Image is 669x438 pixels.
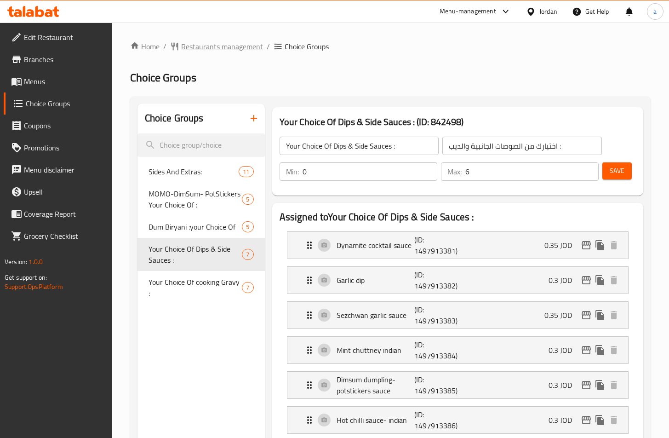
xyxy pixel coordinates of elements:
div: Choices [239,166,253,177]
button: delete [607,273,621,287]
div: Sides And Extras:11 [137,161,265,183]
a: Promotions [4,137,112,159]
li: / [163,41,166,52]
p: 0.35 JOD [544,240,579,251]
span: Upsell [24,186,104,197]
input: search [137,133,265,157]
span: 11 [239,167,253,176]
div: Expand [287,337,628,363]
h2: Assigned to Your Choice Of Dips & Side Sauces : [280,210,636,224]
a: Home [130,41,160,52]
button: delete [607,238,621,252]
span: Restaurants management [181,41,263,52]
span: Get support on: [5,271,47,283]
div: Your Choice Of cooking Gravy :7 [137,271,265,304]
button: duplicate [593,378,607,392]
p: (ID: 1497913385) [414,374,466,396]
nav: breadcrumb [130,41,651,52]
span: Choice Groups [285,41,329,52]
button: delete [607,413,621,427]
span: Coverage Report [24,208,104,219]
div: Menu-management [440,6,496,17]
a: Menu disclaimer [4,159,112,181]
span: a [653,6,657,17]
a: Grocery Checklist [4,225,112,247]
p: 0.3 JOD [549,415,579,426]
div: MOMO-DimSum- PotStickers Your Choice Of :5 [137,183,265,216]
span: Your Choice Of Dips & Side Sauces : [149,243,242,265]
p: (ID: 1497913381) [414,234,466,256]
span: 1.0.0 [29,256,43,268]
a: Coupons [4,115,112,137]
button: edit [579,378,593,392]
li: Expand [280,298,636,333]
p: Min: [286,166,299,177]
div: Choices [242,221,253,232]
p: 0.3 JOD [549,380,579,391]
button: delete [607,378,621,392]
button: Save [602,162,632,179]
a: Upsell [4,181,112,203]
button: edit [579,238,593,252]
p: 0.35 JOD [544,310,579,321]
span: Version: [5,256,27,268]
p: Max: [447,166,462,177]
div: Choices [242,249,253,260]
div: Expand [287,232,628,259]
p: Dynamite cocktail sauce [337,240,414,251]
div: Expand [287,407,628,433]
span: 5 [242,195,253,204]
button: duplicate [593,238,607,252]
span: Sides And Extras: [149,166,239,177]
span: Your Choice Of cooking Gravy : [149,277,242,299]
p: Dimsum dumpling-potstickers sauce [337,374,414,396]
a: Edit Restaurant [4,26,112,48]
button: edit [579,413,593,427]
p: 0.3 JOD [549,275,579,286]
button: duplicate [593,308,607,322]
button: edit [579,308,593,322]
h2: Choice Groups [145,111,204,125]
p: Garlic dip [337,275,414,286]
div: Expand [287,302,628,328]
p: Mint chuttney indian [337,345,414,356]
a: Choice Groups [4,92,112,115]
span: Branches [24,54,104,65]
a: Restaurants management [170,41,263,52]
li: Expand [280,263,636,298]
button: edit [579,343,593,357]
p: Sezchwan garlic sauce [337,310,414,321]
div: Your Choice Of Dips & Side Sauces :7 [137,238,265,271]
span: 7 [242,250,253,259]
span: Dum Biryani :your Choice Of [149,221,242,232]
a: Support.OpsPlatform [5,281,63,293]
li: Expand [280,228,636,263]
button: duplicate [593,343,607,357]
li: Expand [280,368,636,403]
p: (ID: 1497913382) [414,269,466,291]
button: duplicate [593,273,607,287]
span: Coupons [24,120,104,131]
span: Grocery Checklist [24,231,104,242]
button: delete [607,343,621,357]
span: Choice Groups [130,67,196,88]
p: (ID: 1497913384) [414,339,466,361]
button: delete [607,308,621,322]
span: Menu disclaimer [24,164,104,175]
span: 5 [242,223,253,231]
p: Hot chilli sauce- indian [337,415,414,426]
span: Choice Groups [26,98,104,109]
div: Choices [242,194,253,205]
span: Promotions [24,142,104,153]
a: Menus [4,70,112,92]
h3: Your Choice Of Dips & Side Sauces : (ID: 842498) [280,115,636,129]
p: (ID: 1497913386) [414,409,466,431]
button: duplicate [593,413,607,427]
p: (ID: 1497913383) [414,304,466,326]
span: Menus [24,76,104,87]
div: Jordan [539,6,557,17]
li: Expand [280,403,636,438]
button: edit [579,273,593,287]
span: 7 [242,283,253,292]
div: Expand [287,372,628,398]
